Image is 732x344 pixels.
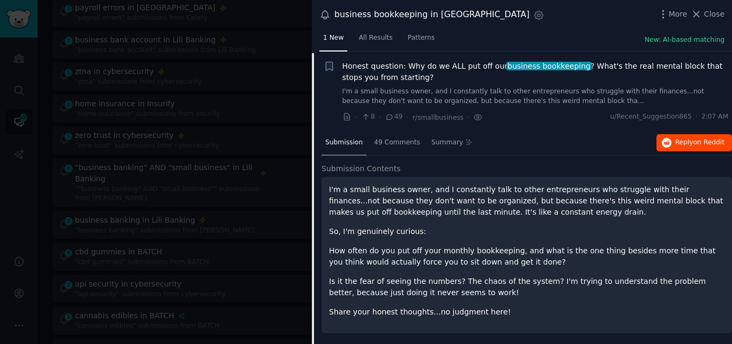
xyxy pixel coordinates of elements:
[379,112,381,123] span: ·
[669,9,688,20] span: More
[355,112,357,123] span: ·
[404,30,438,52] a: Patterns
[334,8,529,21] div: business bookkeeping in [GEOGRAPHIC_DATA]
[675,138,724,148] span: Reply
[342,61,729,83] span: Honest question: Why do we ALL put off our ? What's the real mental block that stops you from sta...
[358,33,392,43] span: All Results
[329,184,724,218] p: I'm a small business owner, and I constantly talk to other entrepreneurs who struggle with their ...
[467,112,469,123] span: ·
[408,33,435,43] span: Patterns
[385,112,402,122] span: 49
[342,61,729,83] a: Honest question: Why do we ALL put off ourbusiness bookkeeping? What's the real mental block that...
[656,134,732,151] button: Replyon Reddit
[658,9,688,20] button: More
[696,112,698,122] span: ·
[691,9,724,20] button: Close
[374,138,420,148] span: 49 Comments
[329,306,724,318] p: Share your honest thoughts...no judgment here!
[342,87,729,106] a: I'm a small business owner, and I constantly talk to other entrepreneurs who struggle with their ...
[329,226,724,237] p: So, I'm genuinely curious:
[406,112,408,123] span: ·
[319,30,347,52] a: 1 New
[431,138,463,148] span: Summary
[610,112,692,122] span: u/Recent_Suggestion865
[322,163,401,174] span: Submission Contents
[506,62,591,70] span: business bookkeeping
[361,112,375,122] span: 8
[645,35,724,45] button: New: AI-based matching
[413,114,464,121] span: r/smallbusiness
[329,245,724,268] p: How often do you put off your monthly bookkeeping, and what is the one thing besides more time th...
[329,276,724,298] p: Is it the fear of seeing the numbers? The chaos of the system? I'm trying to understand the probl...
[325,138,363,148] span: Submission
[704,9,724,20] span: Close
[323,33,343,43] span: 1 New
[355,30,396,52] a: All Results
[693,138,724,146] span: on Reddit
[701,112,728,122] span: 2:07 AM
